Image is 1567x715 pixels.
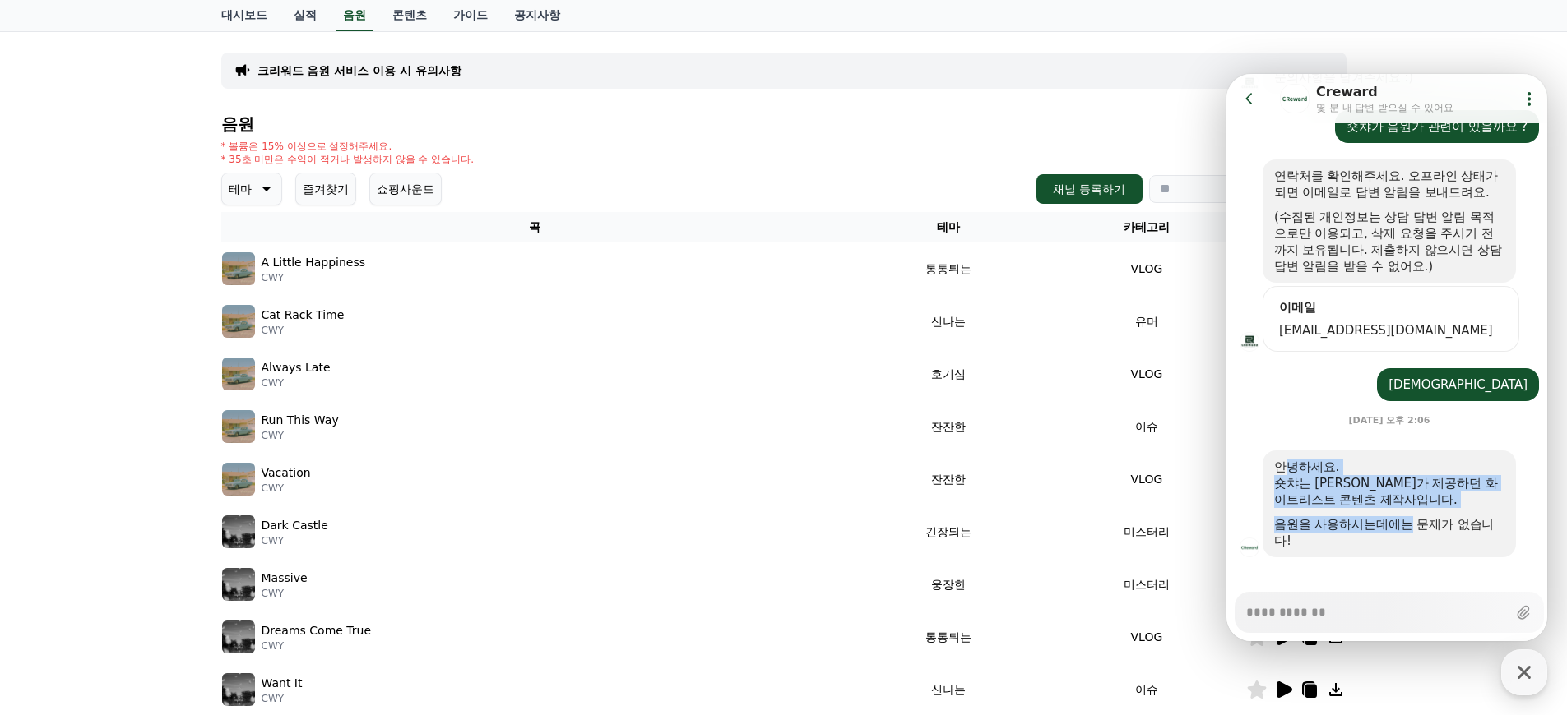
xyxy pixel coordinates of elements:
[262,534,328,547] p: CWY
[1047,611,1245,663] td: VLOG
[221,173,282,205] button: 테마
[262,482,311,495] p: CWY
[849,453,1047,505] td: 잔잔한
[262,675,303,692] p: Want It
[262,570,308,587] p: Massive
[262,324,345,337] p: CWY
[229,178,252,201] p: 테마
[222,515,255,548] img: music
[262,271,366,284] p: CWY
[262,359,331,376] p: Always Late
[849,400,1047,453] td: 잔잔한
[1036,174,1142,204] button: 채널 등록하기
[221,212,850,242] th: 곡
[221,140,475,153] p: * 볼륨은 15% 이상으로 설정해주세요.
[1047,505,1245,558] td: 미스터리
[262,307,345,324] p: Cat Rack Time
[262,587,308,600] p: CWY
[222,673,255,706] img: music
[849,212,1047,242] th: 테마
[849,242,1047,295] td: 통통튀는
[262,376,331,390] p: CWY
[222,620,255,653] img: music
[849,295,1047,348] td: 신나는
[849,611,1047,663] td: 통통튀는
[849,558,1047,611] td: 웅장한
[262,622,372,639] p: Dreams Come True
[262,517,328,534] p: Dark Castle
[221,115,1347,133] h4: 음원
[262,429,339,442] p: CWY
[262,254,366,271] p: A Little Happiness
[295,173,356,205] button: 즐겨찾기
[1047,348,1245,400] td: VLOG
[1047,453,1245,505] td: VLOG
[1226,74,1547,641] iframe: Channel chat
[222,410,255,443] img: music
[369,173,442,205] button: 쇼핑사운드
[221,153,475,166] p: * 35초 미만은 수익이 적거나 발생하지 않을 수 있습니다.
[257,62,461,79] a: 크리워드 음원 서비스 이용 시 유의사항
[1047,212,1245,242] th: 카테고리
[849,348,1047,400] td: 호기심
[222,252,255,285] img: music
[222,568,255,601] img: music
[222,305,255,338] img: music
[262,464,311,482] p: Vacation
[262,692,303,705] p: CWY
[262,639,372,653] p: CWY
[222,357,255,390] img: music
[1047,242,1245,295] td: VLOG
[849,505,1047,558] td: 긴장되는
[1047,295,1245,348] td: 유머
[1047,400,1245,453] td: 이슈
[222,463,255,496] img: music
[262,412,339,429] p: Run This Way
[1047,558,1245,611] td: 미스터리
